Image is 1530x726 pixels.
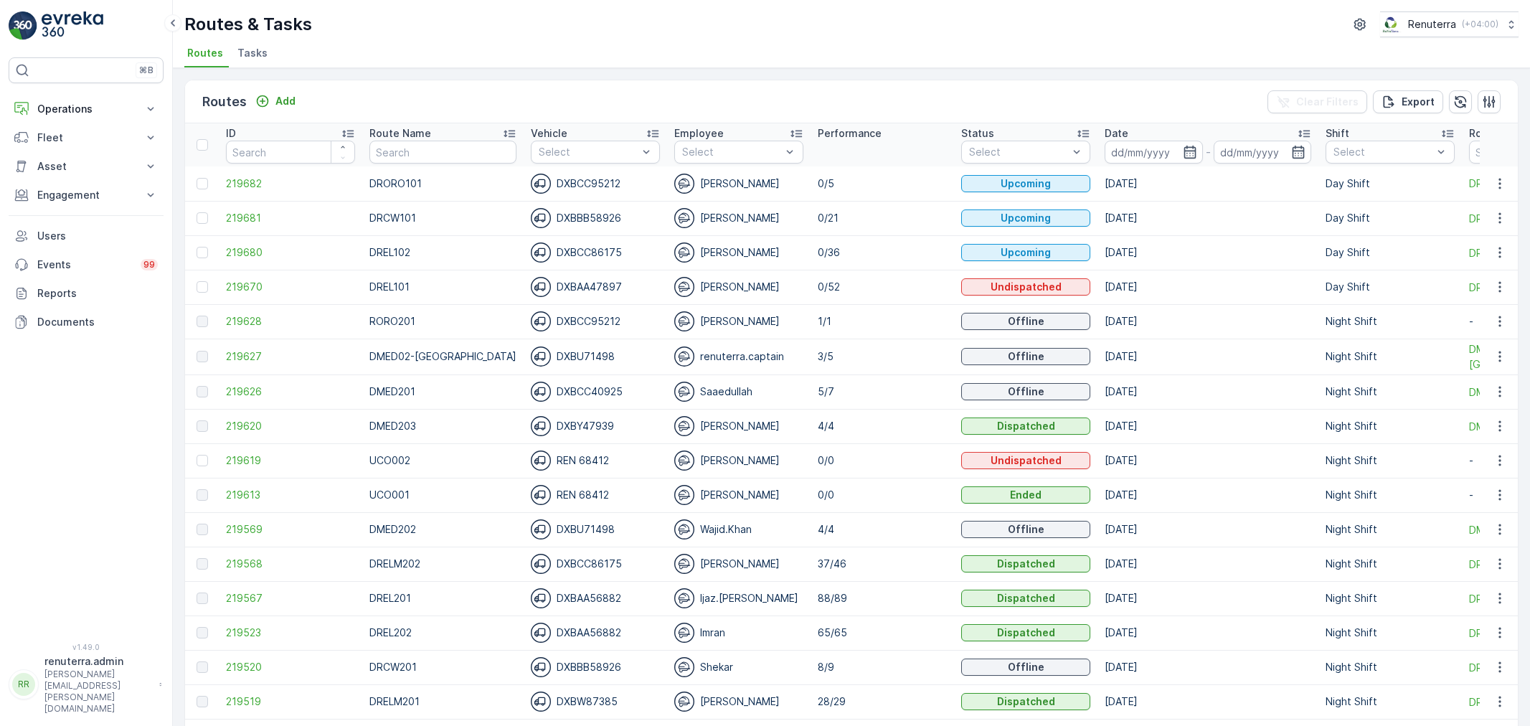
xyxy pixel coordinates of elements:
p: Date [1105,126,1128,141]
a: 219682 [226,176,355,191]
p: Upcoming [1001,176,1051,191]
td: 0/36 [811,235,954,270]
p: 99 [143,259,155,270]
td: [DATE] [1097,581,1318,616]
td: Night Shift [1318,339,1462,374]
a: 219681 [226,211,355,225]
div: [PERSON_NAME] [674,451,803,471]
img: svg%3e [531,242,551,263]
button: Upcoming [961,244,1090,261]
p: renuterra.admin [44,654,152,669]
div: REN 68412 [531,451,660,471]
span: 219567 [226,591,355,605]
p: Operations [37,102,135,116]
td: [DATE] [1097,409,1318,443]
td: Night Shift [1318,409,1462,443]
div: Saaedullah [674,382,803,402]
p: Offline [1008,349,1044,364]
p: Vehicle [531,126,567,141]
p: Offline [1008,522,1044,537]
a: 219520 [226,660,355,674]
div: DXBAA56882 [531,588,660,608]
div: DXBCC95212 [531,174,660,194]
img: svg%3e [531,416,551,436]
input: dd/mm/yyyy [1214,141,1312,164]
div: Toggle Row Selected [197,386,208,397]
p: Performance [818,126,882,141]
img: svg%3e [531,451,551,471]
td: 0/0 [811,478,954,512]
p: Offline [1008,385,1044,399]
button: Upcoming [961,209,1090,227]
input: dd/mm/yyyy [1105,141,1203,164]
p: Undispatched [991,453,1062,468]
div: Wajid.Khan [674,519,803,539]
button: Undispatched [961,452,1090,469]
td: DRELM202 [362,547,524,581]
div: Ijaz.[PERSON_NAME] [674,588,803,608]
div: Toggle Row Selected [197,696,208,707]
p: [PERSON_NAME][EMAIL_ADDRESS][PERSON_NAME][DOMAIN_NAME] [44,669,152,715]
td: 65/65 [811,616,954,650]
p: Engagement [37,188,135,202]
td: DRORO101 [362,166,524,201]
div: [PERSON_NAME] [674,174,803,194]
span: v 1.49.0 [9,643,164,651]
div: RR [12,673,35,696]
img: svg%3e [531,174,551,194]
p: Offline [1008,314,1044,329]
button: Dispatched [961,624,1090,641]
td: [DATE] [1097,616,1318,650]
img: svg%3e [531,657,551,677]
div: renuterra.captain [674,346,803,367]
td: [DATE] [1097,201,1318,235]
div: [PERSON_NAME] [674,208,803,228]
img: svg%3e [531,277,551,297]
div: [PERSON_NAME] [674,554,803,574]
p: Route Name [369,126,431,141]
td: Night Shift [1318,650,1462,684]
span: 219680 [226,245,355,260]
img: svg%3e [531,485,551,505]
a: 219620 [226,419,355,433]
div: Toggle Row Selected [197,178,208,189]
p: Select [1333,145,1432,159]
button: Undispatched [961,278,1090,296]
img: svg%3e [674,174,694,194]
div: [PERSON_NAME] [674,692,803,712]
td: [DATE] [1097,547,1318,581]
p: Offline [1008,660,1044,674]
td: Night Shift [1318,547,1462,581]
img: svg%3e [674,554,694,574]
td: [DATE] [1097,650,1318,684]
div: Toggle Row Selected [197,420,208,432]
div: Toggle Row Selected [197,212,208,224]
td: 88/89 [811,581,954,616]
button: Engagement [9,181,164,209]
td: 1/1 [811,304,954,339]
p: Dispatched [997,626,1055,640]
td: [DATE] [1097,270,1318,304]
div: Toggle Row Selected [197,524,208,535]
img: svg%3e [674,416,694,436]
td: 37/46 [811,547,954,581]
td: DMED202 [362,512,524,547]
img: logo_light-DOdMpM7g.png [42,11,103,40]
td: [DATE] [1097,235,1318,270]
a: 219670 [226,280,355,294]
img: svg%3e [531,346,551,367]
td: DMED201 [362,374,524,409]
div: REN 68412 [531,485,660,505]
img: svg%3e [674,277,694,297]
span: 219613 [226,488,355,502]
button: Add [250,93,301,110]
img: svg%3e [674,485,694,505]
span: 219627 [226,349,355,364]
div: DXBBB58926 [531,208,660,228]
div: Toggle Row Selected [197,558,208,570]
div: [PERSON_NAME] [674,311,803,331]
div: DXBAA56882 [531,623,660,643]
p: Shift [1326,126,1349,141]
td: Night Shift [1318,374,1462,409]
